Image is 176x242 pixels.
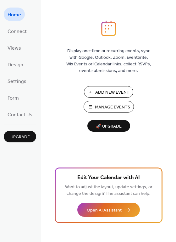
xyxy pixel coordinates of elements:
[4,8,25,21] a: Home
[8,110,32,120] span: Contact Us
[4,41,25,54] a: Views
[10,134,30,140] span: Upgrade
[66,48,151,74] span: Display one-time or recurring events, sync with Google, Outlook, Zoom, Eventbrite, Wix Events or ...
[87,207,122,214] span: Open AI Assistant
[95,89,129,96] span: Add New Event
[84,86,133,98] button: Add New Event
[4,58,27,71] a: Design
[65,183,152,198] span: Want to adjust the layout, update settings, or change the design? The assistant can help.
[87,120,130,132] button: 🚀 Upgrade
[91,122,126,131] span: 🚀 Upgrade
[8,43,21,53] span: Views
[95,104,130,111] span: Manage Events
[4,131,36,142] button: Upgrade
[8,93,19,103] span: Form
[77,203,140,217] button: Open AI Assistant
[4,107,36,121] a: Contact Us
[4,91,23,104] a: Form
[8,10,21,20] span: Home
[8,27,27,36] span: Connect
[8,60,23,70] span: Design
[84,101,134,113] button: Manage Events
[4,24,30,38] a: Connect
[8,77,26,86] span: Settings
[77,173,140,182] span: Edit Your Calendar with AI
[101,20,116,36] img: logo_icon.svg
[4,74,30,88] a: Settings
